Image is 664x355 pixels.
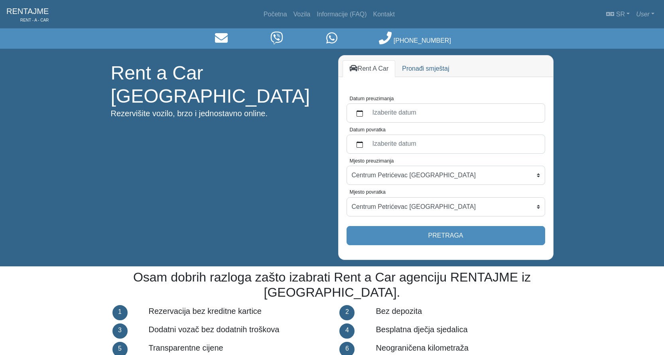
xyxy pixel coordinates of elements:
button: calendar [352,137,368,151]
label: Izaberite datum [368,137,540,151]
svg: calendar [357,141,363,148]
div: 4 [339,323,355,339]
div: 1 [112,305,128,320]
p: Rezervišite vozilo, brzo i jednostavno online. [111,107,326,119]
span: sr [616,11,625,18]
h1: Rent a Car [GEOGRAPHIC_DATA] [111,61,326,107]
em: User [636,11,650,18]
div: 3 [112,323,128,339]
a: Vozila [290,6,314,22]
div: Rezervacija bez kreditne kartice [142,303,332,322]
a: RENTAJMERENT - A - CAR [6,3,49,25]
div: Bez depozita [370,303,559,322]
a: Pronađi smještaj [395,60,456,77]
a: Rent A Car [343,60,396,77]
button: calendar [352,106,368,120]
span: RENT - A - CAR [6,17,49,23]
span: [PHONE_NUMBER] [394,37,451,44]
a: sr [603,6,633,22]
div: Dodatni vozač bez dodatnih troškova [142,322,332,340]
label: Datum povratka [350,126,386,133]
label: Datum preuzimanja [350,95,394,102]
label: Mjesto povratka [350,188,386,196]
a: Kontakt [370,6,398,22]
a: Početna [260,6,290,22]
label: Mjesto preuzimanja [350,157,394,165]
button: Pretraga [347,226,545,245]
a: [PHONE_NUMBER] [379,37,451,44]
h2: Osam dobrih razloga zašto izabrati Rent a Car agenciju RENTAJME iz [GEOGRAPHIC_DATA]. [111,270,554,300]
div: 2 [339,305,355,320]
a: Informacije (FAQ) [313,6,370,22]
svg: calendar [357,110,363,117]
div: Besplatna dječja sjedalica [370,322,559,340]
a: User [633,6,658,22]
label: Izaberite datum [368,106,540,120]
